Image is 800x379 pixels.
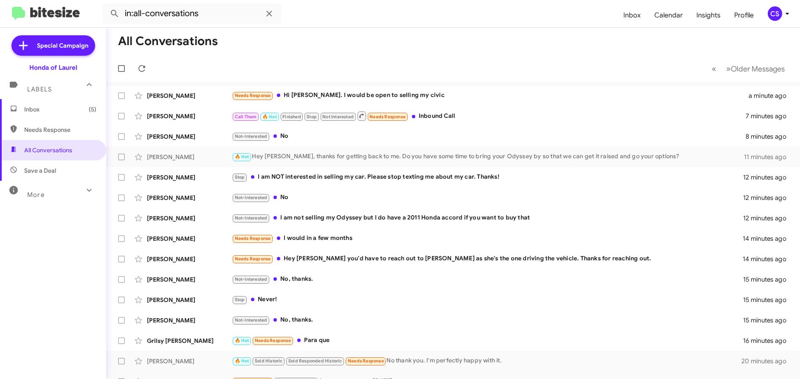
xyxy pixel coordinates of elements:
[255,358,283,364] span: Sold Historic
[118,34,218,48] h1: All Conversations
[37,41,88,50] span: Special Campaign
[147,316,232,325] div: [PERSON_NAME]
[743,316,793,325] div: 15 minutes ago
[707,60,721,77] button: Previous
[147,194,232,202] div: [PERSON_NAME]
[746,132,793,141] div: 8 minutes ago
[232,131,746,141] div: No
[235,236,271,241] span: Needs Response
[742,357,793,365] div: 20 minutes ago
[235,215,268,221] span: Not-Interested
[232,111,746,121] div: Inbound Call
[743,336,793,345] div: 16 minutes ago
[232,234,743,243] div: I would in a few months
[24,146,72,154] span: All Conversations
[232,254,743,264] div: Hey [PERSON_NAME] you'd have to reach out to [PERSON_NAME] as she's the one driving the vehicle. ...
[712,63,716,74] span: «
[749,91,793,100] div: a minute ago
[235,256,271,262] span: Needs Response
[147,357,232,365] div: [PERSON_NAME]
[89,105,96,114] span: (5)
[726,63,731,74] span: »
[322,114,354,120] span: Not Interested
[147,275,232,284] div: [PERSON_NAME]
[232,193,743,202] div: No
[29,63,77,72] div: Honda of Laurel
[255,338,291,343] span: Needs Response
[707,60,790,77] nav: Page navigation example
[232,213,743,223] div: I am not selling my Odyssey but I do have a 2011 Honda accord if you want to buy that
[147,296,232,304] div: [PERSON_NAME]
[147,132,232,141] div: [PERSON_NAME]
[147,153,232,161] div: [PERSON_NAME]
[743,214,793,222] div: 12 minutes ago
[147,173,232,182] div: [PERSON_NAME]
[348,358,384,364] span: Needs Response
[369,114,406,120] span: Needs Response
[103,3,281,24] input: Search
[27,191,45,199] span: More
[690,3,727,28] a: Insights
[743,275,793,284] div: 15 minutes ago
[232,152,744,162] div: Hey [PERSON_NAME], thanks for getting back to me. Do you have some time to bring your Odyssey by ...
[235,358,249,364] span: 🔥 Hot
[262,114,277,120] span: 🔥 Hot
[147,91,232,100] div: [PERSON_NAME]
[235,174,245,180] span: Stop
[743,173,793,182] div: 12 minutes ago
[761,6,791,21] button: CS
[235,154,249,160] span: 🔥 Hot
[235,276,268,282] span: Not-Interested
[235,114,257,120] span: Call Them
[24,125,96,134] span: Needs Response
[24,166,56,175] span: Save a Deal
[235,93,271,98] span: Needs Response
[768,6,782,21] div: CS
[721,60,790,77] button: Next
[11,35,95,56] a: Special Campaign
[744,153,793,161] div: 11 minutes ago
[232,336,743,345] div: Para que
[147,336,232,345] div: Grilsy [PERSON_NAME]
[232,274,743,284] div: No, thanks.
[307,114,317,120] span: Stop
[232,315,743,325] div: No, thanks.
[727,3,761,28] a: Profile
[147,255,232,263] div: [PERSON_NAME]
[731,64,785,74] span: Older Messages
[743,194,793,202] div: 12 minutes ago
[24,105,96,114] span: Inbox
[147,214,232,222] div: [PERSON_NAME]
[147,234,232,243] div: [PERSON_NAME]
[743,296,793,304] div: 15 minutes ago
[232,295,743,305] div: Never!
[232,91,749,100] div: Hi [PERSON_NAME]. I would be open to selling my civic
[27,85,52,93] span: Labels
[235,317,268,323] span: Not-Interested
[617,3,648,28] a: Inbox
[232,172,743,182] div: I am NOT interested in selling my car. Please stop texting me about my car. Thanks!
[288,358,342,364] span: Sold Responded Historic
[235,338,249,343] span: 🔥 Hot
[743,234,793,243] div: 14 minutes ago
[235,134,268,139] span: Not-Interested
[147,112,232,120] div: [PERSON_NAME]
[235,195,268,200] span: Not-Interested
[746,112,793,120] div: 7 minutes ago
[232,356,742,366] div: No thank you. I'm perfectly happy with it.
[282,114,301,120] span: Finished
[235,297,245,302] span: Stop
[743,255,793,263] div: 14 minutes ago
[648,3,690,28] a: Calendar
